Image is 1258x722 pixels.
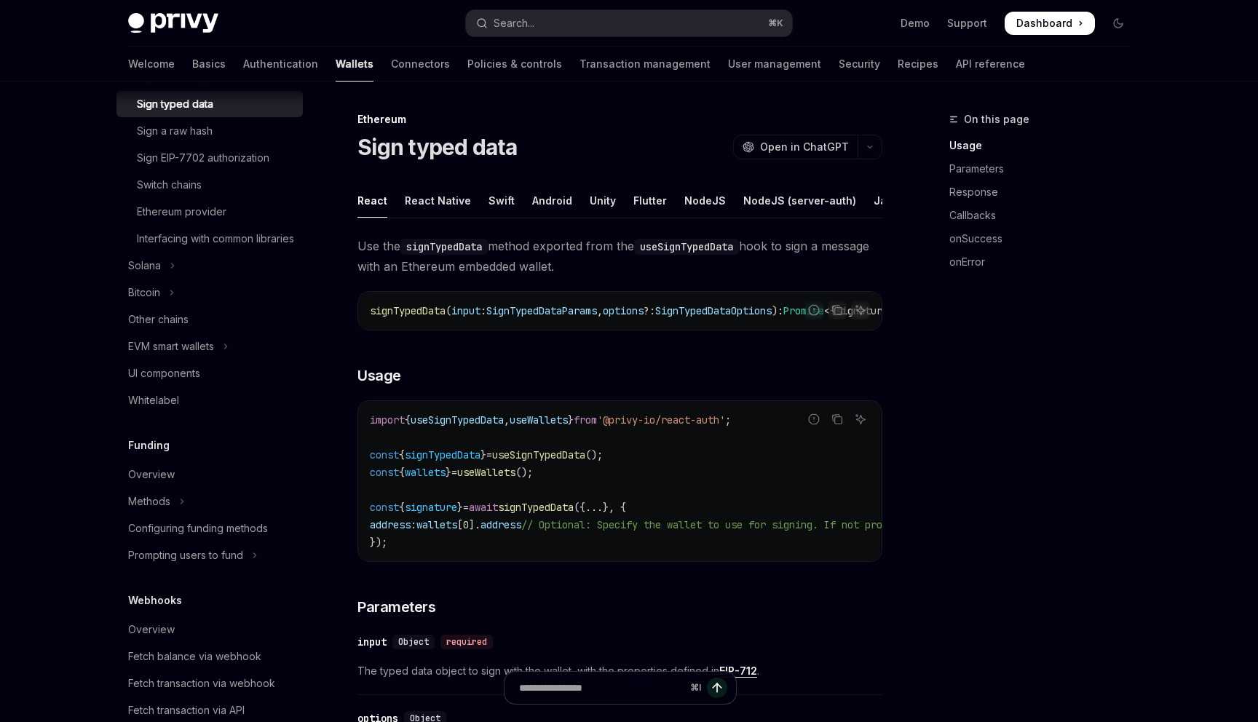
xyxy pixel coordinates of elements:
[457,518,463,531] span: [
[457,466,515,479] span: useWallets
[405,183,471,218] div: React Native
[128,648,261,665] div: Fetch balance via webhook
[116,279,303,306] button: Toggle Bitcoin section
[137,203,226,221] div: Ethereum provider
[466,10,792,36] button: Open search
[585,501,603,514] span: ...
[128,520,268,537] div: Configuring funding methods
[486,304,597,317] span: SignTypedDataParams
[128,365,200,382] div: UI components
[498,501,574,514] span: signTypedData
[463,518,469,531] span: 0
[399,448,405,461] span: {
[128,547,243,564] div: Prompting users to fund
[783,304,824,317] span: Promise
[949,180,1142,204] a: Response
[568,413,574,427] span: }
[510,413,568,427] span: useWallets
[370,448,399,461] span: const
[128,621,175,638] div: Overview
[370,518,416,531] span: address:
[633,183,667,218] div: Flutter
[116,145,303,171] a: Sign EIP-7702 authorization
[851,301,870,320] button: Ask AI
[579,47,711,82] a: Transaction management
[370,466,399,479] span: const
[824,304,830,317] span: <
[128,284,160,301] div: Bitcoin
[949,204,1142,227] a: Callbacks
[128,47,175,82] a: Welcome
[634,239,739,255] code: useSignTypedData
[370,536,387,549] span: });
[116,306,303,333] a: Other chains
[116,118,303,144] a: Sign a raw hash
[585,448,603,461] span: ();
[116,226,303,252] a: Interfacing with common libraries
[128,437,170,454] h5: Funding
[949,250,1142,274] a: onError
[370,501,399,514] span: const
[463,501,469,514] span: =
[469,518,480,531] span: ].
[116,253,303,279] button: Toggle Solana section
[488,183,515,218] div: Swift
[405,466,446,479] span: wallets
[804,301,823,320] button: Report incorrect code
[467,47,562,82] a: Policies & controls
[768,17,783,29] span: ⌘ K
[707,678,727,698] button: Send message
[137,176,202,194] div: Switch chains
[1016,16,1072,31] span: Dashboard
[128,257,161,274] div: Solana
[116,387,303,413] a: Whitelabel
[128,13,218,33] img: dark logo
[116,515,303,541] a: Configuring funding methods
[901,16,930,31] a: Demo
[336,47,373,82] a: Wallets
[828,410,847,429] button: Copy the contents from the code block
[725,413,731,427] span: ;
[116,461,303,488] a: Overview
[480,304,486,317] span: :
[128,702,245,719] div: Fetch transaction via API
[874,183,899,218] div: Java
[839,47,880,82] a: Security
[828,301,847,320] button: Copy the contents from the code block
[128,675,275,692] div: Fetch transaction via webhook
[446,466,451,479] span: }
[851,410,870,429] button: Ask AI
[137,149,269,167] div: Sign EIP-7702 authorization
[898,47,938,82] a: Recipes
[947,16,987,31] a: Support
[949,227,1142,250] a: onSuccess
[457,501,463,514] span: }
[116,360,303,386] a: UI components
[486,448,492,461] span: =
[603,501,626,514] span: }, {
[399,466,405,479] span: {
[719,665,757,678] a: EIP-712
[519,672,684,704] input: Ask a question...
[574,501,585,514] span: ({
[492,448,585,461] span: useSignTypedData
[116,616,303,643] a: Overview
[357,236,882,277] span: Use the method exported from the hook to sign a message with an Ethereum embedded wallet.
[532,183,572,218] div: Android
[405,501,457,514] span: signature
[128,592,182,609] h5: Webhooks
[116,199,303,225] a: Ethereum provider
[480,518,521,531] span: address
[116,542,303,568] button: Toggle Prompting users to fund section
[243,47,318,82] a: Authentication
[733,135,858,159] button: Open in ChatGPT
[357,112,882,127] div: Ethereum
[357,134,517,160] h1: Sign typed data
[398,636,429,648] span: Object
[116,643,303,670] a: Fetch balance via webhook
[357,365,401,386] span: Usage
[357,635,387,649] div: input
[405,413,411,427] span: {
[116,172,303,198] a: Switch chains
[964,111,1029,128] span: On this page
